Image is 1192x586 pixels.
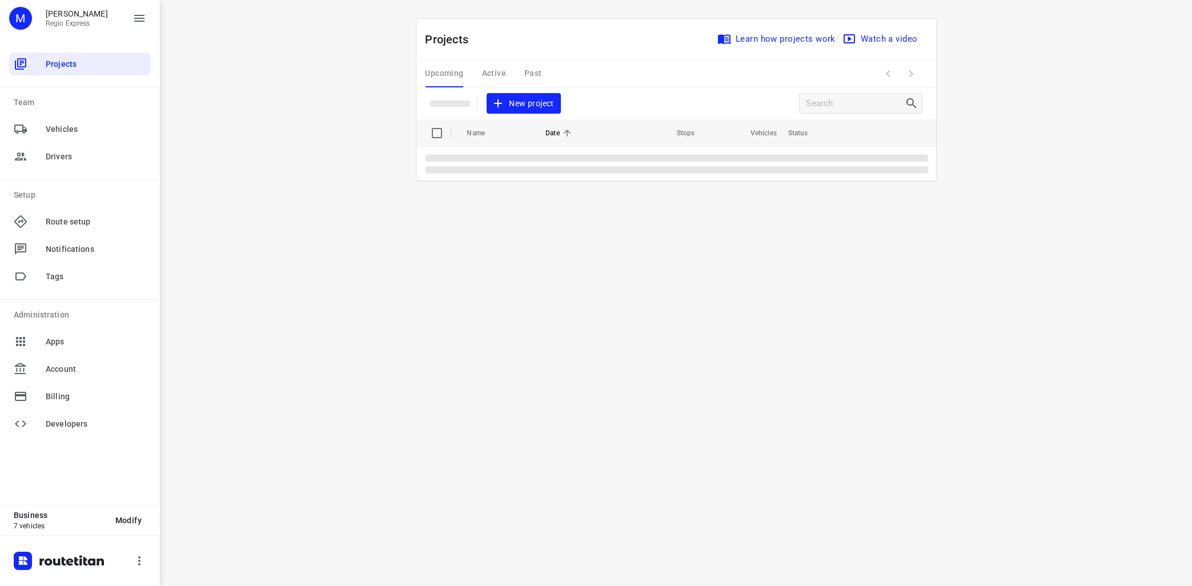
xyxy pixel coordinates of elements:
[9,330,151,353] div: Apps
[46,391,146,403] span: Billing
[46,418,146,430] span: Developers
[46,151,146,163] span: Drivers
[46,216,146,228] span: Route setup
[14,309,151,321] p: Administration
[9,412,151,435] div: Developers
[487,93,561,114] button: New project
[46,19,108,27] p: Regio Express
[9,385,151,408] div: Billing
[14,511,106,520] p: Business
[9,265,151,288] div: Tags
[467,126,500,140] span: Name
[545,126,575,140] span: Date
[46,123,146,135] span: Vehicles
[115,516,142,525] span: Modify
[877,62,900,85] span: Previous Page
[9,118,151,141] div: Vehicles
[662,126,695,140] span: Stops
[9,210,151,233] div: Route setup
[905,97,922,110] div: Search
[9,238,151,260] div: Notifications
[14,97,151,109] p: Team
[806,95,905,113] input: Search projects
[788,126,823,140] span: Status
[46,58,146,70] span: Projects
[46,9,108,18] p: Max Bisseling
[9,358,151,380] div: Account
[736,126,777,140] span: Vehicles
[493,97,554,111] span: New project
[900,62,922,85] span: Next Page
[9,145,151,168] div: Drivers
[14,522,106,530] p: 7 vehicles
[9,53,151,75] div: Projects
[14,189,151,201] p: Setup
[426,31,478,48] p: Projects
[46,243,146,255] span: Notifications
[46,336,146,348] span: Apps
[106,510,151,531] button: Modify
[46,363,146,375] span: Account
[9,7,32,30] div: M
[46,271,146,283] span: Tags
